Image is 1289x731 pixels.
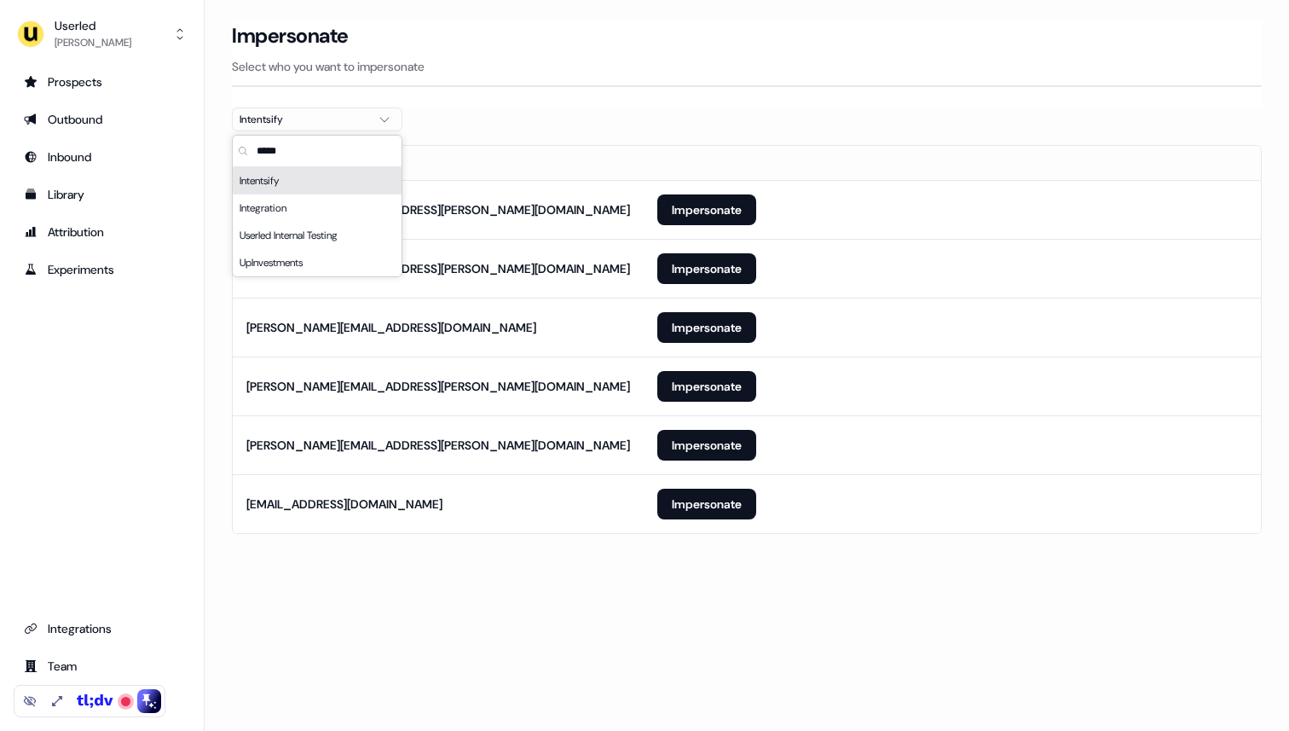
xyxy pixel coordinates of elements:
[657,371,756,402] button: Impersonate
[55,34,131,51] div: [PERSON_NAME]
[240,111,367,128] div: Intentsify
[14,106,190,133] a: Go to outbound experience
[24,223,180,241] div: Attribution
[14,14,190,55] button: Userled[PERSON_NAME]
[246,260,630,277] div: [PERSON_NAME][EMAIL_ADDRESS][PERSON_NAME][DOMAIN_NAME]
[232,23,349,49] h3: Impersonate
[14,615,190,642] a: Go to integrations
[24,261,180,278] div: Experiments
[14,218,190,246] a: Go to attribution
[24,148,180,165] div: Inbound
[14,181,190,208] a: Go to templates
[657,194,756,225] button: Impersonate
[246,319,536,336] div: [PERSON_NAME][EMAIL_ADDRESS][DOMAIN_NAME]
[233,167,402,276] div: Suggestions
[14,256,190,283] a: Go to experiments
[232,58,1262,75] p: Select who you want to impersonate
[657,253,756,284] button: Impersonate
[233,222,402,249] div: Userled Internal Testing
[14,68,190,96] a: Go to prospects
[24,73,180,90] div: Prospects
[14,653,190,680] a: Go to team
[24,111,180,128] div: Outbound
[657,430,756,461] button: Impersonate
[233,167,402,194] div: Intentsify
[657,312,756,343] button: Impersonate
[246,201,630,218] div: [PERSON_NAME][EMAIL_ADDRESS][PERSON_NAME][DOMAIN_NAME]
[233,194,402,222] div: Integration
[24,186,180,203] div: Library
[55,17,131,34] div: Userled
[24,620,180,637] div: Integrations
[233,249,402,276] div: UpInvestments
[233,146,644,180] th: Email
[24,658,180,675] div: Team
[14,143,190,171] a: Go to Inbound
[657,489,756,519] button: Impersonate
[246,378,630,395] div: [PERSON_NAME][EMAIL_ADDRESS][PERSON_NAME][DOMAIN_NAME]
[232,107,402,131] button: Intentsify
[246,496,442,513] div: [EMAIL_ADDRESS][DOMAIN_NAME]
[246,437,630,454] div: [PERSON_NAME][EMAIL_ADDRESS][PERSON_NAME][DOMAIN_NAME]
